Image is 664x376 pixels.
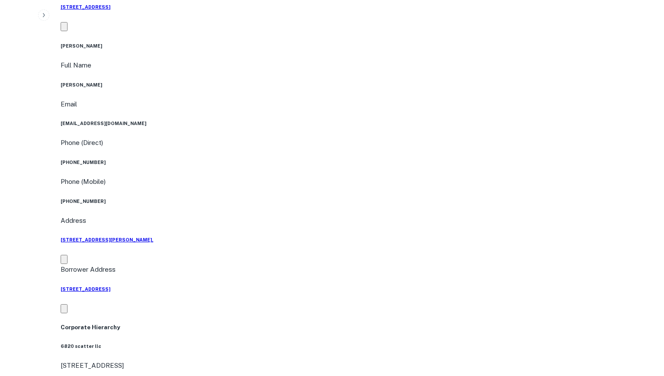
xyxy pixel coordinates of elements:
p: Phone (Mobile) [61,177,106,187]
h6: [PHONE_NUMBER] [61,159,647,166]
h6: [PERSON_NAME] [61,81,647,88]
button: Copy Address [61,22,68,31]
button: Copy Address [61,255,68,264]
a: [STREET_ADDRESS] [61,3,647,10]
p: Phone (Direct) [61,138,103,148]
p: Full Name [61,60,647,71]
h6: [EMAIL_ADDRESS][DOMAIN_NAME] [61,120,647,127]
iframe: Chat Widget [621,307,664,348]
h6: [PERSON_NAME] [61,42,647,49]
p: Address [61,215,647,226]
p: [STREET_ADDRESS] [61,360,647,371]
h6: 6820 scatter llc [61,343,647,350]
p: Borrower Address [61,264,647,275]
p: Email [61,99,647,109]
h6: [PHONE_NUMBER] [61,198,647,205]
a: [STREET_ADDRESS][PERSON_NAME], [61,236,647,243]
button: Copy Address [61,304,68,313]
h5: Corporate Hierarchy [61,323,647,332]
a: [STREET_ADDRESS] [61,286,647,292]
